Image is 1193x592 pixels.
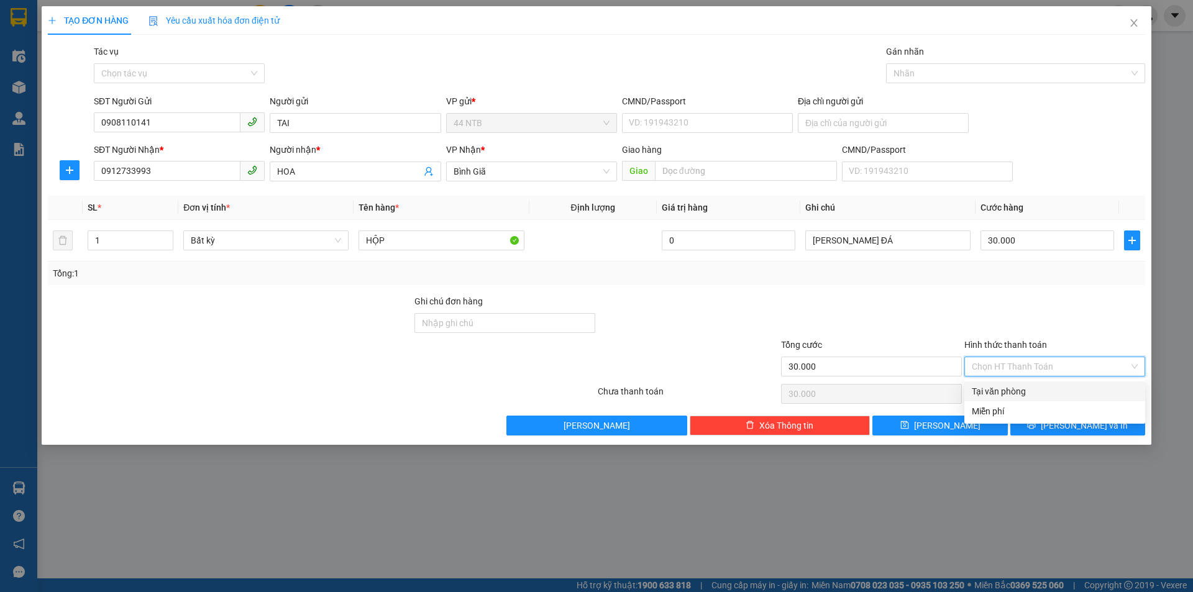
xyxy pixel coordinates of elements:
div: Người nhận [270,143,441,157]
span: Bình Giã [454,162,610,181]
span: Giá trị hàng [662,203,708,212]
span: [PERSON_NAME] và In [1041,419,1128,432]
div: Tại văn phòng [972,385,1138,398]
span: Giao [622,161,655,181]
button: printer[PERSON_NAME] và In [1010,416,1145,435]
span: [PERSON_NAME] [564,419,630,432]
span: delete [746,421,754,430]
span: user-add [424,166,434,176]
div: Địa chỉ người gửi [798,94,969,108]
div: 0922221991 [106,40,193,58]
button: plus [60,160,80,180]
span: Nhận: [106,12,136,25]
button: save[PERSON_NAME] [872,416,1007,435]
span: Bất kỳ [191,231,341,250]
label: Hình thức thanh toán [964,340,1047,350]
span: phone [247,165,257,175]
input: 0 [662,230,795,250]
div: Người gửi [270,94,441,108]
div: 80.000 [104,65,194,83]
label: Tác vụ [94,47,119,57]
span: 44 NTB [454,114,610,132]
div: Minh [106,25,193,40]
span: SL [132,89,149,106]
button: Close [1117,6,1151,41]
input: Ghi Chú [805,230,971,250]
div: SĐT Người Nhận [94,143,265,157]
span: SL [88,203,98,212]
span: [PERSON_NAME] [914,419,980,432]
div: Miễn phí [972,404,1138,418]
span: plus [60,165,79,175]
label: Gán nhãn [886,47,924,57]
span: plus [1125,235,1140,245]
div: Chưa thanh toán [596,385,780,406]
th: Ghi chú [800,196,976,220]
span: phone [247,117,257,127]
div: 44 NTB [11,11,98,25]
div: Tổng: 1 [53,266,460,280]
label: Ghi chú đơn hàng [414,296,483,306]
div: VP gửi [446,94,617,108]
input: Dọc đường [655,161,837,181]
span: Cước hàng [980,203,1023,212]
button: deleteXóa Thông tin [690,416,871,435]
span: plus [48,16,57,25]
span: close [1129,18,1139,28]
span: TẠO ĐƠN HÀNG [48,16,129,25]
span: Giao hàng [622,145,662,155]
input: Ghi chú đơn hàng [414,313,595,333]
span: Yêu cầu xuất hóa đơn điện tử [149,16,280,25]
span: Tổng cước [781,340,822,350]
div: Bình Giã [106,11,193,25]
span: Định lượng [571,203,615,212]
span: Tên hàng [359,203,399,212]
span: Xóa Thông tin [759,419,813,432]
div: CMND/Passport [622,94,793,108]
span: Gửi: [11,12,30,25]
button: plus [1124,230,1140,250]
span: Đơn vị tính [183,203,230,212]
input: Địa chỉ của người gửi [798,113,969,133]
div: Thơ [11,25,98,40]
span: C : [104,68,114,81]
img: icon [149,16,158,26]
button: [PERSON_NAME] [506,416,687,435]
span: save [900,421,909,430]
span: VP Nhận [446,145,481,155]
span: printer [1027,421,1036,430]
div: 0862067268 [11,40,98,58]
div: Tên hàng: XOP TP ( : 1 ) [11,90,193,106]
div: SĐT Người Gửi [94,94,265,108]
button: delete [53,230,73,250]
div: CMND/Passport [842,143,1013,157]
input: VD: Bàn, Ghế [359,230,524,250]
